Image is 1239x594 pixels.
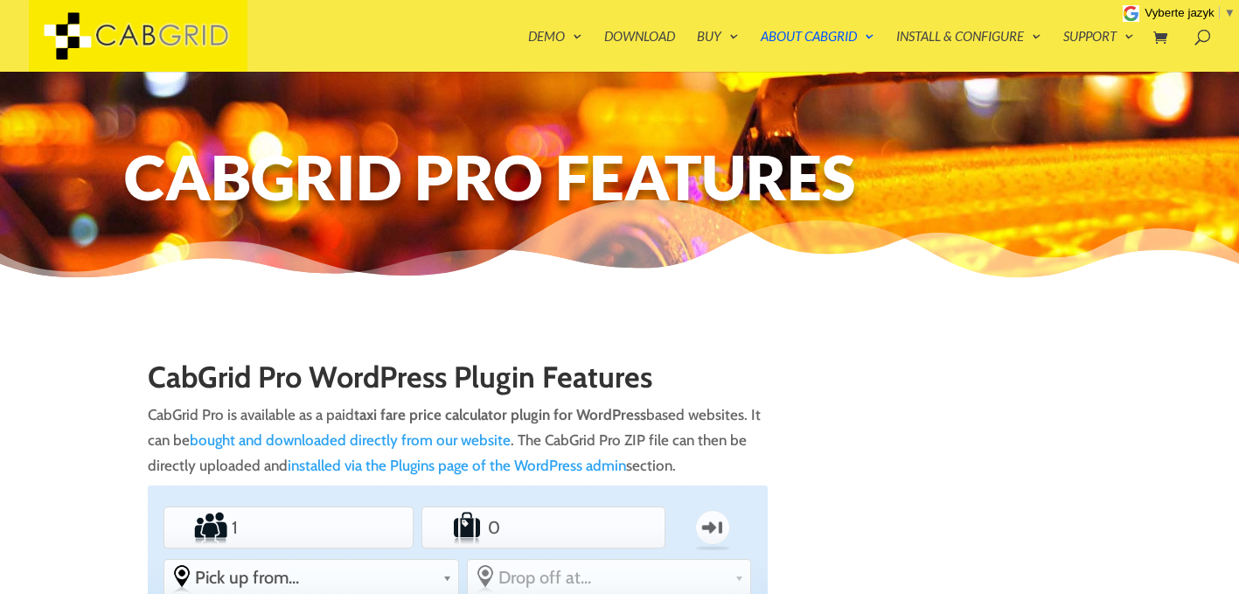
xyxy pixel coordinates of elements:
[1224,6,1236,19] span: ▼
[528,30,582,72] a: Demo
[1063,30,1134,72] a: Support
[288,457,626,474] a: installed via the Plugins page of the WordPress admin
[761,30,874,72] a: About CabGrid
[484,510,603,545] input: Number of Suitcases
[604,30,675,72] a: Download
[148,361,768,402] h1: CabGrid Pro WordPress Plugin Features
[425,510,484,545] label: Number of Suitcases
[1145,6,1215,19] span: Vyberte jazyk
[228,510,350,545] input: Number of Passengers
[354,406,646,423] strong: taxi fare price calculator plugin for WordPress
[1145,6,1236,19] a: Vyberte jazyk​
[124,146,1116,217] h1: CabGrid Pro Features
[697,30,739,72] a: Buy
[148,402,768,479] p: CabGrid Pro is available as a paid based websites. It can be . The CabGrid Pro ZIP file can then ...
[195,567,435,588] span: Pick up from...
[896,30,1041,72] a: Install & Configure
[29,24,247,43] a: CabGrid Taxi Plugin
[167,510,228,545] label: Number of Passengers
[676,502,748,553] label: One-way
[1219,6,1220,19] span: ​
[498,567,727,588] span: Drop off at...
[190,431,511,449] a: bought and downloaded directly from our website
